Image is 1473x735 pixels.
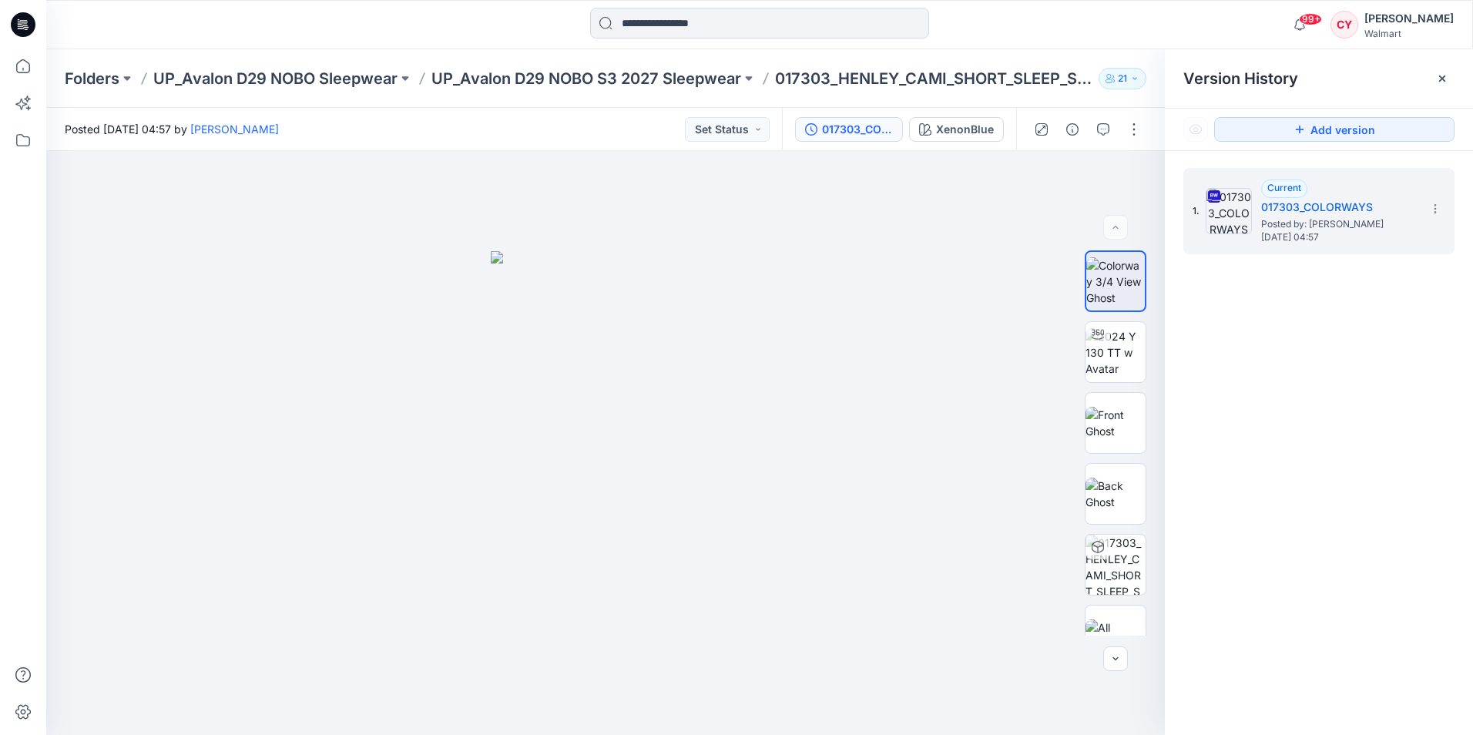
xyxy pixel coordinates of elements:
[1364,28,1454,39] div: Walmart
[65,68,119,89] a: Folders
[1436,72,1448,85] button: Close
[822,121,893,138] div: 017303_COLORWAYS
[1183,117,1208,142] button: Show Hidden Versions
[936,121,994,138] div: XenonBlue
[1085,407,1146,439] img: Front Ghost
[1099,68,1146,89] button: 21
[775,68,1092,89] p: 017303_HENLEY_CAMI_SHORT_SLEEP_SET
[1085,328,1146,377] img: 2024 Y 130 TT w Avatar
[1085,535,1146,595] img: 017303_HENLEY_CAMI_SHORT_SLEEP_SET XenonBlue
[795,117,903,142] button: 017303_COLORWAYS
[1086,257,1145,306] img: Colorway 3/4 View Ghost
[1261,216,1415,232] span: Posted by: Celia Yatawara
[65,121,279,137] span: Posted [DATE] 04:57 by
[1267,182,1301,193] span: Current
[491,251,720,735] img: eyJhbGciOiJIUzI1NiIsImtpZCI6IjAiLCJzbHQiOiJzZXMiLCJ0eXAiOiJKV1QifQ.eyJkYXRhIjp7InR5cGUiOiJzdG9yYW...
[431,68,741,89] a: UP_Avalon D29 NOBO S3 2027 Sleepwear
[1364,9,1454,28] div: [PERSON_NAME]
[1183,69,1298,88] span: Version History
[1085,619,1146,652] img: All colorways
[1193,204,1200,218] span: 1.
[1261,198,1415,216] h5: 017303_COLORWAYS
[1206,188,1252,234] img: 017303_COLORWAYS
[1085,478,1146,510] img: Back Ghost
[1330,11,1358,39] div: CY
[190,123,279,136] a: [PERSON_NAME]
[1118,70,1127,87] p: 21
[153,68,398,89] a: UP_Avalon D29 NOBO Sleepwear
[1261,232,1415,243] span: [DATE] 04:57
[1060,117,1085,142] button: Details
[909,117,1004,142] button: XenonBlue
[1214,117,1455,142] button: Add version
[1299,13,1322,25] span: 99+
